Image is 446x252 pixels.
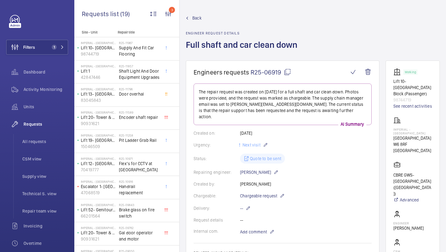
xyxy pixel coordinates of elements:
[338,121,366,127] p: AI Summary
[81,41,116,45] p: Imperial - [GEOGRAPHIC_DATA]
[393,141,432,154] p: W6 8RF [GEOGRAPHIC_DATA]
[119,226,160,230] h2: R25-09762
[22,138,68,145] span: All requests
[119,110,160,114] h2: R25-11589
[81,207,116,213] p: Lift 52- Genitourinary Building (Passenger)
[81,87,116,91] p: Imperial - [GEOGRAPHIC_DATA]
[199,89,366,120] p: The repair request was created on [DATE] for a full shaft and car clean down. Photos were provide...
[81,213,116,219] p: 66201564
[251,68,291,76] span: R25-06919
[22,191,68,197] span: Technical S. view
[81,114,116,120] p: Lift 20- Tower & Laboratory Block (Passenger)
[24,121,68,127] span: Requests
[24,240,68,246] span: Overtime
[24,86,68,92] span: Activity Monitoring
[393,103,432,109] a: See recent activities
[119,41,160,45] h2: R25-11967
[81,137,116,143] p: Lift 19- [GEOGRAPHIC_DATA] Block (Passenger)
[81,74,116,80] p: 42847446
[81,64,116,68] p: Imperial - [GEOGRAPHIC_DATA]
[119,207,160,219] span: Brake glass on fire switch
[393,225,424,231] p: [PERSON_NAME]
[119,64,160,68] h2: R25-11857
[81,203,116,207] p: Imperial - [GEOGRAPHIC_DATA]
[194,68,249,76] span: Engineers requests
[81,120,116,127] p: 90931621
[24,69,68,75] span: Dashboard
[240,205,251,212] p: --
[119,87,160,91] h2: R25-11796
[6,40,68,55] button: Filters1
[23,44,35,50] span: Filters
[405,71,416,73] p: Working
[22,173,68,179] span: Supply view
[81,68,116,74] p: Lift 1
[81,190,116,196] p: 47068519
[119,157,160,160] h2: R25-10971
[119,133,160,137] h2: R25-11258
[393,97,432,103] p: 98744719
[81,236,116,242] p: 90931621
[393,221,424,225] p: Engineer
[22,208,68,214] span: Repair team view
[119,68,160,80] span: Shaft Light And Door Equipment Upgrades
[393,197,432,203] a: Advanced
[81,160,116,167] p: Lift 12- [GEOGRAPHIC_DATA] Block (Passenger)
[81,143,116,150] p: 15046509
[81,183,116,190] p: Escalator 1- [GEOGRAPHIC_DATA] ([GEOGRAPHIC_DATA])
[22,156,68,162] span: CSM view
[240,169,278,176] p: [PERSON_NAME]
[82,10,120,18] span: Requests list
[393,68,403,76] img: elevator.svg
[81,180,116,183] p: Imperial - [GEOGRAPHIC_DATA]
[119,230,160,242] span: Gal door operator and motor
[393,172,432,197] p: CBRE GWS- [GEOGRAPHIC_DATA] ([GEOGRAPHIC_DATA])
[119,114,160,120] span: Encoder shaft repair
[119,203,160,207] h2: R25-09843
[118,30,159,34] p: Repair title
[186,39,301,61] h1: Full shaft and car clean down
[81,45,116,51] p: Lift 10- [GEOGRAPHIC_DATA] Block (Passenger)
[81,230,116,236] p: Lift 20- Tower & Laboratory Block (Passenger)
[119,160,160,173] span: Flex’s for CCTV at [GEOGRAPHIC_DATA]
[81,110,116,114] p: Imperial - [GEOGRAPHIC_DATA]
[81,51,116,57] p: 98744719
[119,180,160,183] h2: R25-10916
[192,15,202,21] span: Back
[81,226,116,230] p: Imperial - [GEOGRAPHIC_DATA]
[81,133,116,137] p: Imperial - [GEOGRAPHIC_DATA]
[186,31,301,35] h2: Engineer request details
[24,223,68,229] span: Invoicing
[74,30,115,34] p: Site - Unit
[81,97,116,103] p: 83045843
[240,193,277,199] span: Chargeable request
[393,128,432,135] p: Imperial - [GEOGRAPHIC_DATA]
[119,137,160,143] span: Pit Ladder Grab Rail
[81,91,116,97] p: Lift 13- [GEOGRAPHIC_DATA] Block (Passenger)
[119,45,160,57] span: Supply And Fit Car Flooring
[240,229,267,235] span: Add comment
[81,157,116,160] p: Imperial - [GEOGRAPHIC_DATA]
[393,78,432,97] p: Lift 10- [GEOGRAPHIC_DATA] Block (Passenger)
[24,104,68,110] span: Units
[81,167,116,173] p: 70419777
[393,135,432,141] p: [GEOGRAPHIC_DATA]
[241,142,260,147] span: Next visit
[119,183,160,196] span: Handrail replacement
[52,45,57,50] span: 1
[119,91,160,97] span: Door overhal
